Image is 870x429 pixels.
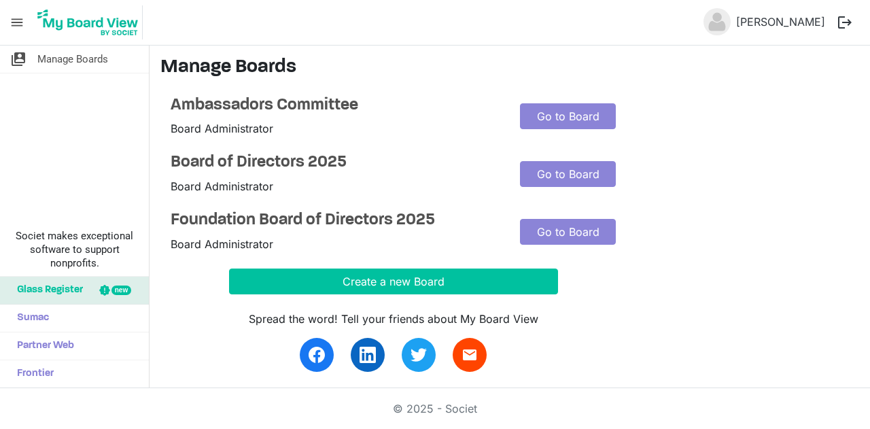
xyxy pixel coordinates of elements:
[171,122,273,135] span: Board Administrator
[10,332,74,360] span: Partner Web
[360,347,376,363] img: linkedin.svg
[4,10,30,35] span: menu
[171,179,273,193] span: Board Administrator
[171,153,500,173] a: Board of Directors 2025
[10,360,54,388] span: Frontier
[393,402,477,415] a: © 2025 - Societ
[520,103,616,129] a: Go to Board
[33,5,143,39] img: My Board View Logo
[731,8,831,35] a: [PERSON_NAME]
[10,305,49,332] span: Sumac
[6,229,143,270] span: Societ makes exceptional software to support nonprofits.
[111,286,131,295] div: new
[831,8,859,37] button: logout
[229,311,558,327] div: Spread the word! Tell your friends about My Board View
[171,237,273,251] span: Board Administrator
[171,96,500,116] a: Ambassadors Committee
[520,219,616,245] a: Go to Board
[453,338,487,372] a: email
[520,161,616,187] a: Go to Board
[171,211,500,230] a: Foundation Board of Directors 2025
[703,8,731,35] img: no-profile-picture.svg
[10,46,27,73] span: switch_account
[309,347,325,363] img: facebook.svg
[37,46,108,73] span: Manage Boards
[33,5,148,39] a: My Board View Logo
[10,277,83,304] span: Glass Register
[229,269,558,294] button: Create a new Board
[462,347,478,363] span: email
[160,56,859,80] h3: Manage Boards
[411,347,427,363] img: twitter.svg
